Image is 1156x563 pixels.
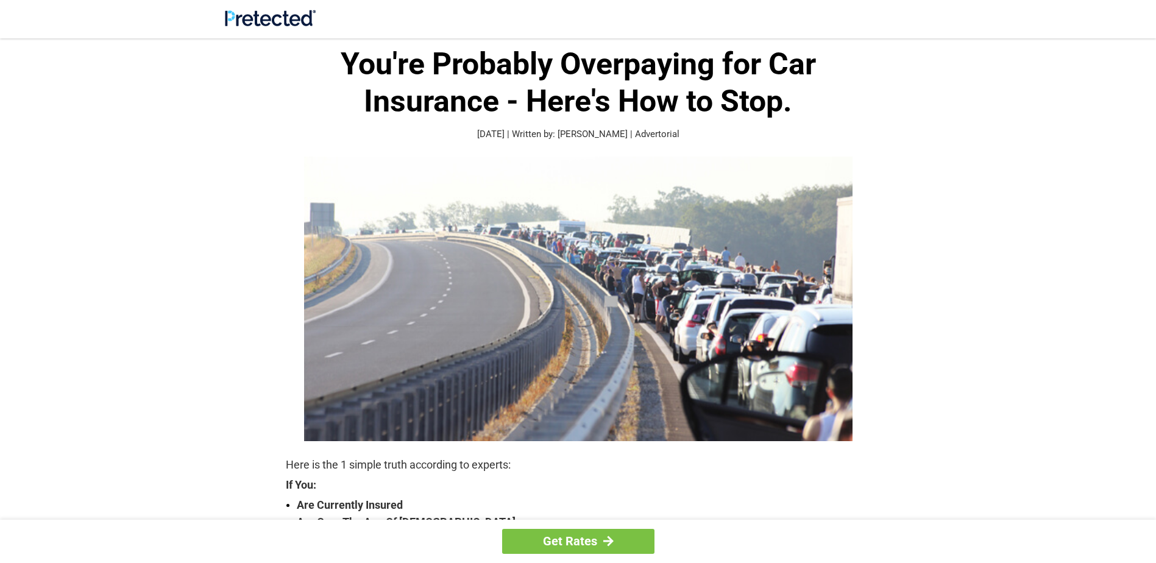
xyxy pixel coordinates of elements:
[286,46,871,120] h1: You're Probably Overpaying for Car Insurance - Here's How to Stop.
[286,456,871,473] p: Here is the 1 simple truth according to experts:
[502,529,654,554] a: Get Rates
[225,10,316,26] img: Site Logo
[297,497,871,514] strong: Are Currently Insured
[225,17,316,29] a: Site Logo
[297,514,871,531] strong: Are Over The Age Of [DEMOGRAPHIC_DATA]
[286,480,871,490] strong: If You:
[286,127,871,141] p: [DATE] | Written by: [PERSON_NAME] | Advertorial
